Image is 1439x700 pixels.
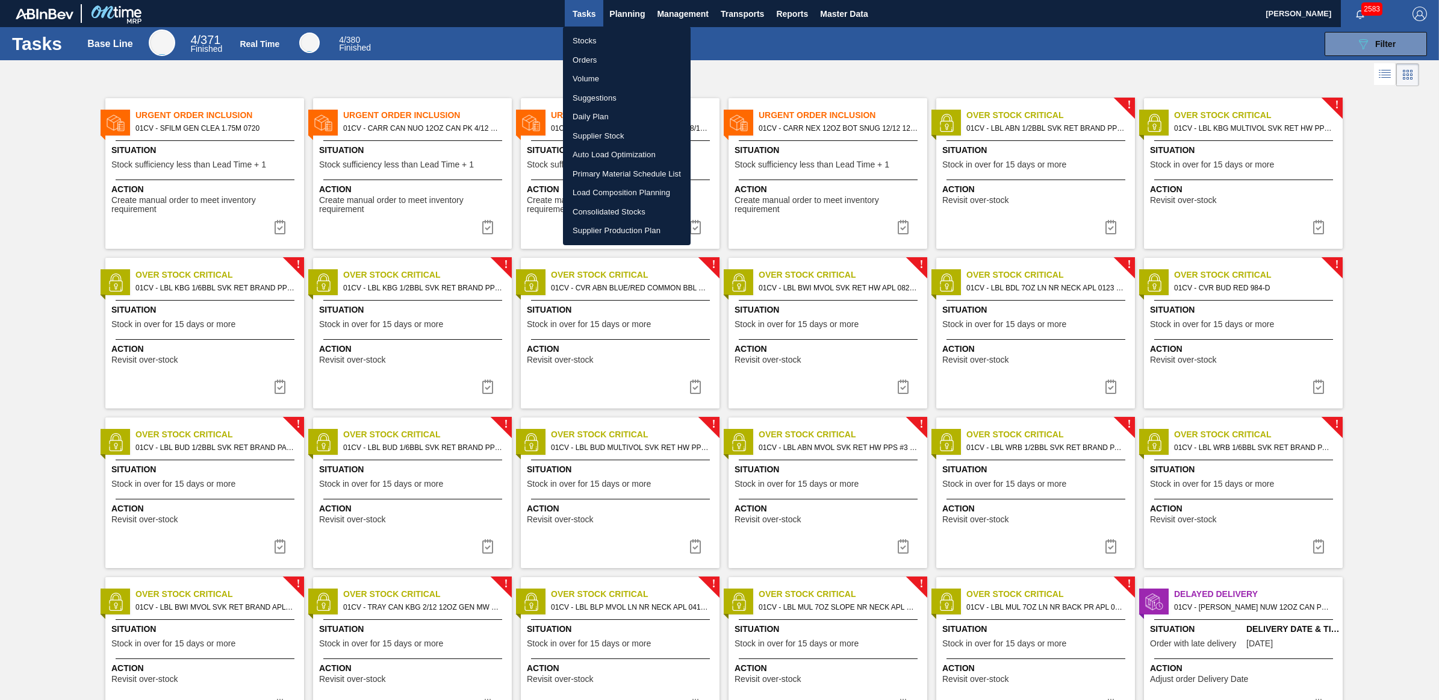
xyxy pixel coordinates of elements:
a: Daily Plan [563,107,691,127]
a: Suggestions [563,89,691,108]
a: Load Composition Planning [563,183,691,202]
a: Orders [563,51,691,70]
a: Consolidated Stocks [563,202,691,222]
a: Supplier Stock [563,127,691,146]
a: Primary Material Schedule List [563,164,691,184]
a: Stocks [563,31,691,51]
a: Supplier Production Plan [563,221,691,240]
a: Auto Load Optimization [563,145,691,164]
a: Volume [563,69,691,89]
